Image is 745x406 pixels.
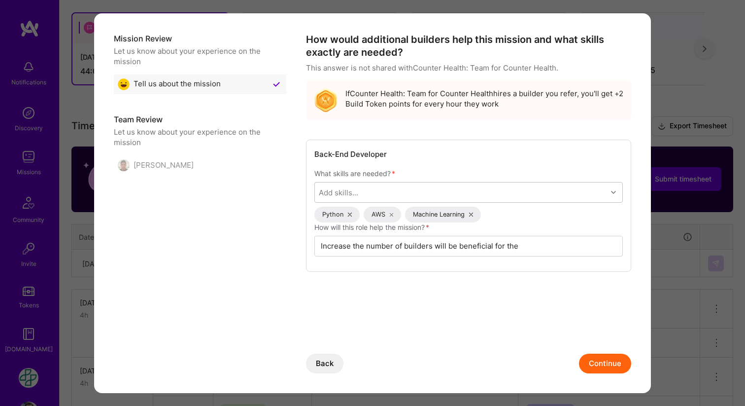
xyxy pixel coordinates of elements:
h5: Mission Review [114,33,286,44]
div: [PERSON_NAME] [118,159,194,171]
div: Python [314,207,360,222]
img: Checkmark [271,78,282,90]
i: icon Close [348,213,352,217]
p: This answer is not shared with Counter Health: Team for Counter Health . [306,63,631,73]
input: Enter explanation [321,233,616,259]
img: Raul Gallegos [118,159,130,171]
i: icon Chevron [611,190,616,195]
div: modal [94,13,651,393]
div: Machine Learning [405,207,481,222]
div: Add skills... [319,187,358,197]
label: What skills are needed? [314,169,395,178]
h5: Team Review [114,114,286,125]
h5: Back-End Developer [314,148,623,161]
div: Let us know about your experience on the mission [114,46,286,67]
button: Continue [579,354,631,373]
i: icon Close [390,213,394,217]
button: Back [306,354,343,373]
i: icon Close [469,213,473,217]
span: Tell us about the mission [134,78,221,90]
img: Great emoji [118,78,130,90]
div: Let us know about your experience on the mission [114,127,286,148]
img: refer [314,88,338,112]
label: How will this role help the mission? [314,222,623,232]
div: If Counter Health: Team for Counter Health hires a builder you refer, you'll get +2 Build Token p... [306,80,631,120]
h4: How would additional builders help this mission and what skills exactly are needed? [306,33,631,59]
div: AWS [364,207,402,222]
